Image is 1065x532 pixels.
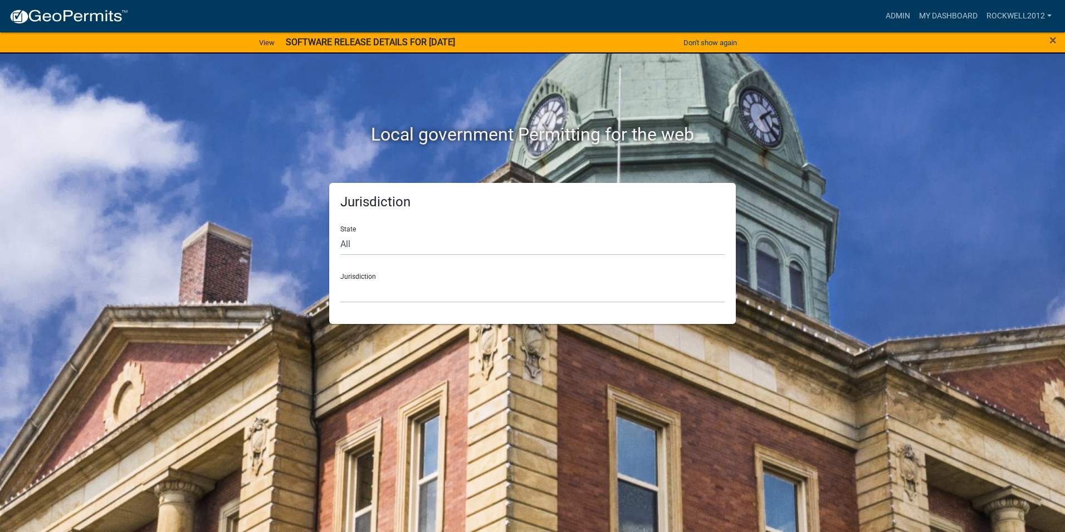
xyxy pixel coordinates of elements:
strong: SOFTWARE RELEASE DETAILS FOR [DATE] [286,37,455,47]
h2: Local government Permitting for the web [223,124,842,145]
button: Close [1049,33,1057,47]
a: View [255,33,279,52]
a: Admin [881,6,915,27]
h5: Jurisdiction [340,194,725,210]
a: Rockwell2012 [982,6,1056,27]
span: × [1049,32,1057,48]
button: Don't show again [679,33,741,52]
a: My Dashboard [915,6,982,27]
